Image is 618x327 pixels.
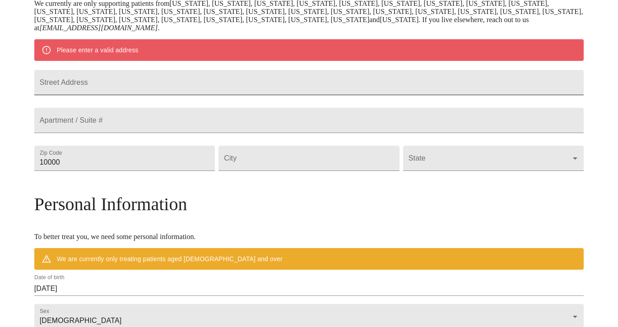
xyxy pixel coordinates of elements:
p: To better treat you, we need some personal information. [34,233,584,241]
div: Please enter a valid address [57,42,139,58]
h3: Personal Information [34,193,584,215]
em: [EMAIL_ADDRESS][DOMAIN_NAME] [39,24,158,32]
div: ​ [403,146,584,171]
div: We are currently only treating patients aged [DEMOGRAPHIC_DATA] and over [57,251,283,267]
label: Date of birth [34,275,65,281]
